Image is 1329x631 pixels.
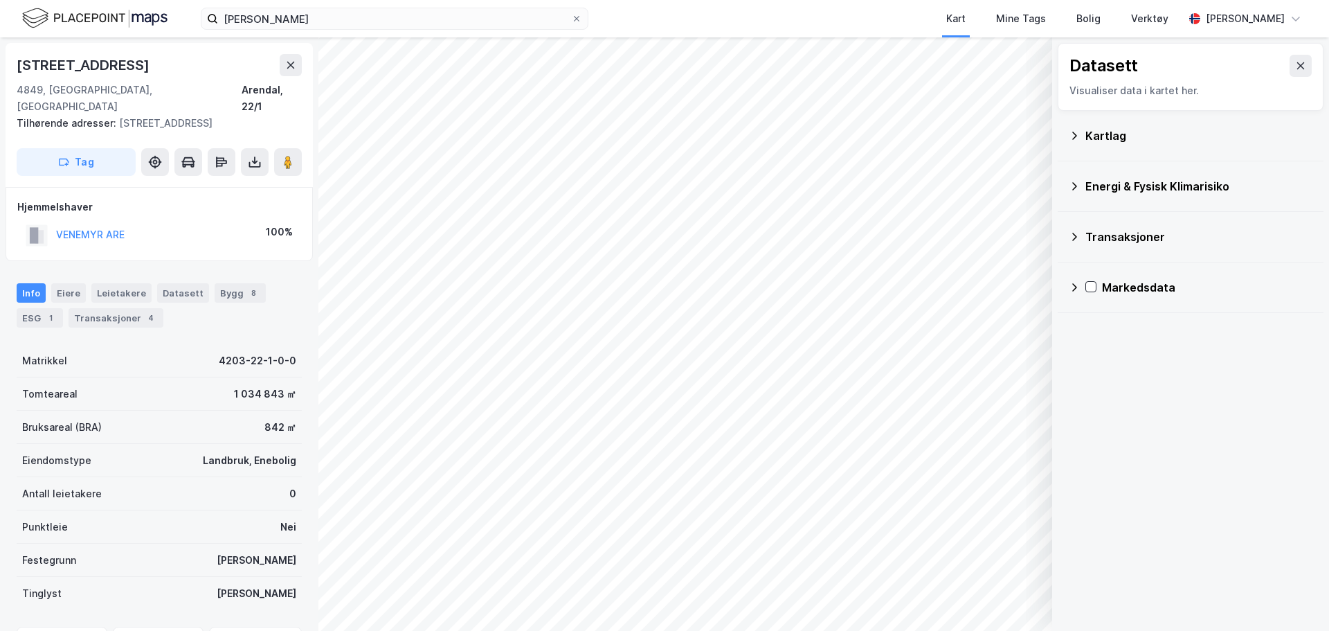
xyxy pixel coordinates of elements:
[22,486,102,502] div: Antall leietakere
[22,552,76,569] div: Festegrunn
[1206,10,1285,27] div: [PERSON_NAME]
[22,452,91,469] div: Eiendomstype
[144,311,158,325] div: 4
[246,286,260,300] div: 8
[17,199,301,215] div: Hjemmelshaver
[280,519,296,535] div: Nei
[266,224,293,240] div: 100%
[157,283,209,303] div: Datasett
[1131,10,1168,27] div: Verktøy
[1076,10,1101,27] div: Bolig
[242,82,302,115] div: Arendal, 22/1
[289,486,296,502] div: 0
[17,115,291,132] div: [STREET_ADDRESS]
[51,283,86,303] div: Eiere
[219,353,296,369] div: 4203-22-1-0-0
[996,10,1046,27] div: Mine Tags
[1260,565,1329,631] iframe: Chat Widget
[1102,279,1312,296] div: Markedsdata
[218,8,571,29] input: Søk på adresse, matrikkel, gårdeiere, leietakere eller personer
[264,419,296,436] div: 842 ㎡
[17,117,119,129] span: Tilhørende adresser:
[1085,127,1312,144] div: Kartlag
[215,283,266,303] div: Bygg
[22,419,102,436] div: Bruksareal (BRA)
[17,283,46,303] div: Info
[22,519,68,535] div: Punktleie
[1069,55,1138,77] div: Datasett
[217,585,296,602] div: [PERSON_NAME]
[1069,82,1312,99] div: Visualiser data i kartet her.
[203,452,296,469] div: Landbruk, Enebolig
[22,386,78,402] div: Tomteareal
[69,308,163,328] div: Transaksjoner
[234,386,296,402] div: 1 034 843 ㎡
[91,283,152,303] div: Leietakere
[1085,229,1312,245] div: Transaksjoner
[1085,178,1312,195] div: Energi & Fysisk Klimarisiko
[22,6,168,30] img: logo.f888ab2527a4732fd821a326f86c7f29.svg
[17,308,63,328] div: ESG
[22,353,67,369] div: Matrikkel
[946,10,966,27] div: Kart
[17,54,152,76] div: [STREET_ADDRESS]
[22,585,62,602] div: Tinglyst
[17,148,136,176] button: Tag
[44,311,57,325] div: 1
[217,552,296,569] div: [PERSON_NAME]
[17,82,242,115] div: 4849, [GEOGRAPHIC_DATA], [GEOGRAPHIC_DATA]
